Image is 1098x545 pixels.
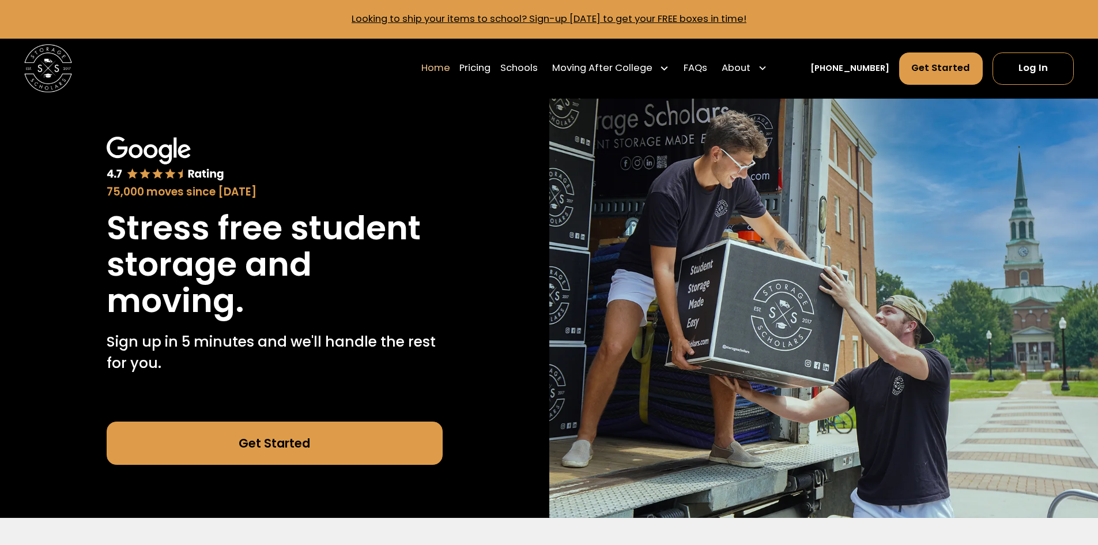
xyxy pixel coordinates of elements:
[107,422,443,465] a: Get Started
[459,51,490,85] a: Pricing
[810,62,889,75] a: [PHONE_NUMBER]
[107,210,443,319] h1: Stress free student storage and moving.
[722,61,750,76] div: About
[500,51,538,85] a: Schools
[107,331,443,374] p: Sign up in 5 minutes and we'll handle the rest for you.
[107,184,443,200] div: 75,000 moves since [DATE]
[684,51,707,85] a: FAQs
[352,12,746,25] a: Looking to ship your items to school? Sign-up [DATE] to get your FREE boxes in time!
[24,44,72,92] img: Storage Scholars main logo
[107,137,224,182] img: Google 4.7 star rating
[993,52,1074,85] a: Log In
[421,51,450,85] a: Home
[552,61,652,76] div: Moving After College
[899,52,983,85] a: Get Started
